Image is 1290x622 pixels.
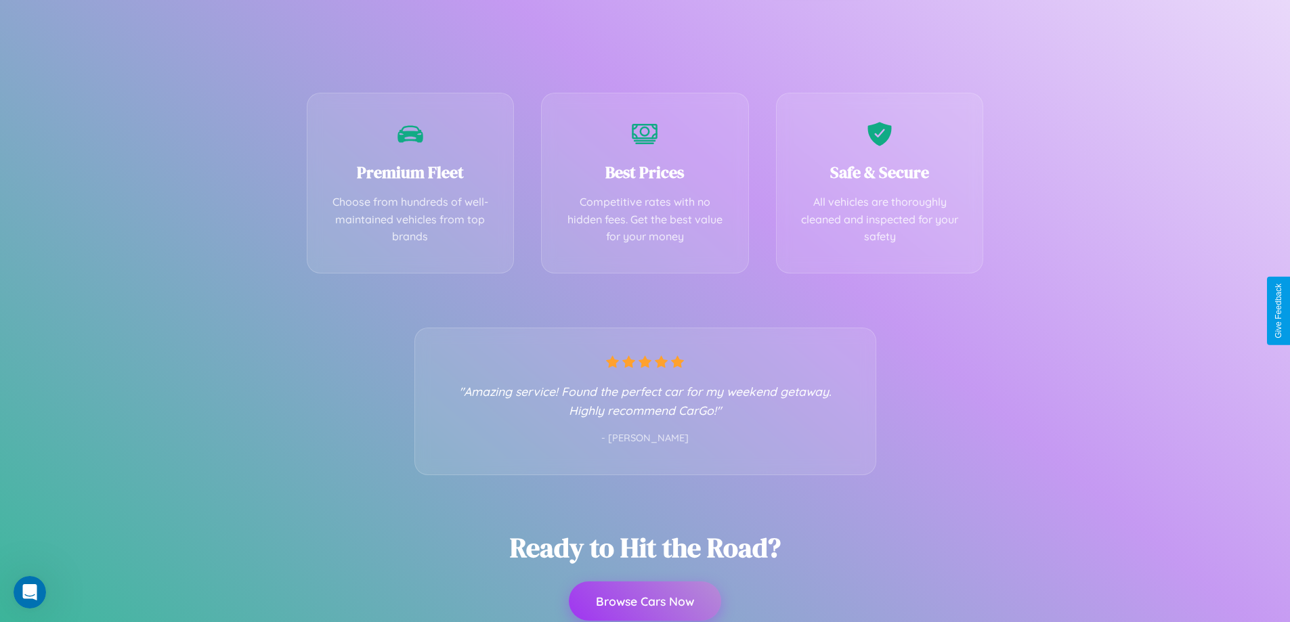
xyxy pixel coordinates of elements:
[797,194,963,246] p: All vehicles are thoroughly cleaned and inspected for your safety
[797,161,963,183] h3: Safe & Secure
[1274,284,1283,338] div: Give Feedback
[442,382,848,420] p: "Amazing service! Found the perfect car for my weekend getaway. Highly recommend CarGo!"
[510,529,781,566] h2: Ready to Hit the Road?
[14,576,46,608] iframe: Intercom live chat
[328,194,494,246] p: Choose from hundreds of well-maintained vehicles from top brands
[328,161,494,183] h3: Premium Fleet
[569,581,721,621] button: Browse Cars Now
[442,430,848,447] p: - [PERSON_NAME]
[562,161,728,183] h3: Best Prices
[562,194,728,246] p: Competitive rates with no hidden fees. Get the best value for your money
